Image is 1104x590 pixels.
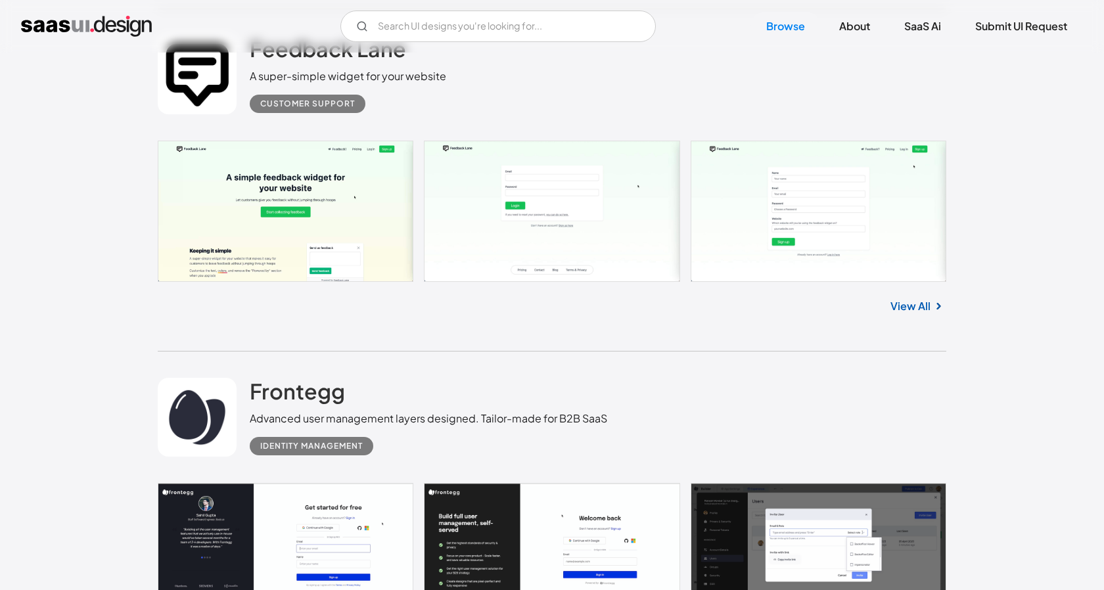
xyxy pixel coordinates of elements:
a: Frontegg [250,378,345,411]
a: home [21,16,152,37]
a: Submit UI Request [959,12,1083,41]
div: Customer Support [260,96,355,112]
a: View All [890,298,931,314]
div: Identity Management [260,438,363,454]
h2: Frontegg [250,378,345,404]
a: Browse [750,12,821,41]
a: About [823,12,886,41]
div: Advanced user management layers designed. Tailor-made for B2B SaaS [250,411,607,426]
a: SaaS Ai [888,12,957,41]
input: Search UI designs you're looking for... [340,11,656,42]
div: A super-simple widget for your website [250,68,446,84]
form: Email Form [340,11,656,42]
